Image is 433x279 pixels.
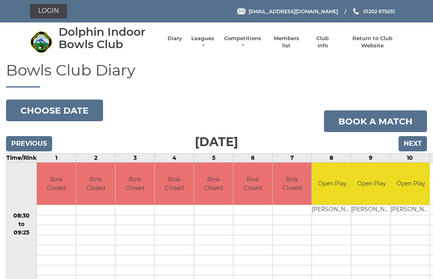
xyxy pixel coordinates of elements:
td: 2 [76,154,115,163]
td: 5 [194,154,233,163]
td: 10 [391,154,430,163]
div: Dolphin Indoor Bowls Club [59,26,160,51]
a: Book a match [324,110,427,132]
td: Rink Closed [37,163,76,205]
td: 3 [115,154,155,163]
button: Choose date [6,100,103,121]
td: 7 [273,154,312,163]
td: Rink Closed [155,163,194,205]
td: [PERSON_NAME] [391,205,431,215]
a: Members list [269,35,303,49]
td: Rink Closed [273,163,312,205]
span: [EMAIL_ADDRESS][DOMAIN_NAME] [249,8,338,14]
td: 4 [155,154,194,163]
td: Rink Closed [115,163,154,205]
a: Club Info [311,35,334,49]
td: Time/Rink [6,154,37,163]
img: Phone us [353,8,359,14]
img: Dolphin Indoor Bowls Club [30,31,52,53]
a: Diary [168,35,182,42]
td: [PERSON_NAME] [312,205,352,215]
input: Next [399,136,427,151]
td: 8 [312,154,351,163]
input: Previous [6,136,52,151]
td: 9 [351,154,391,163]
td: 6 [233,154,273,163]
h1: Bowls Club Diary [6,62,427,88]
img: Email [237,8,245,14]
a: Competitions [223,35,262,49]
a: Return to Club Website [342,35,403,49]
td: Rink Closed [76,163,115,205]
a: Leagues [190,35,215,49]
span: 01202 675551 [363,8,395,14]
td: Open Play [351,163,392,205]
td: Rink Closed [233,163,272,205]
a: Email [EMAIL_ADDRESS][DOMAIN_NAME] [237,8,338,15]
a: Phone us 01202 675551 [352,8,395,15]
td: Rink Closed [194,163,233,205]
td: Open Play [312,163,352,205]
td: [PERSON_NAME] [351,205,392,215]
a: Login [30,4,67,18]
td: 1 [37,154,76,163]
td: Open Play [391,163,431,205]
